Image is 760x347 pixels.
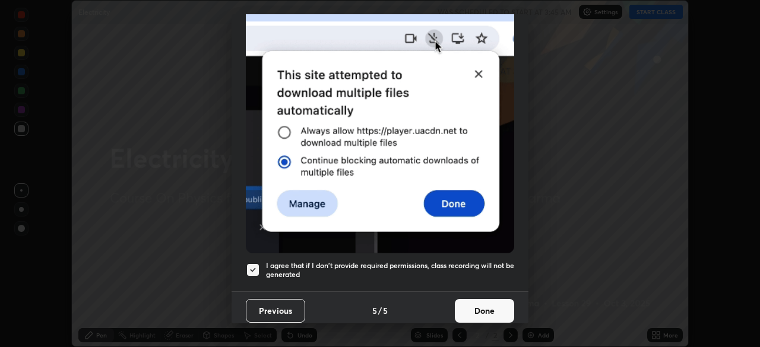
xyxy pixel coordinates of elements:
[378,304,382,317] h4: /
[455,299,514,323] button: Done
[266,261,514,279] h5: I agree that if I don't provide required permissions, class recording will not be generated
[372,304,377,317] h4: 5
[246,299,305,323] button: Previous
[383,304,388,317] h4: 5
